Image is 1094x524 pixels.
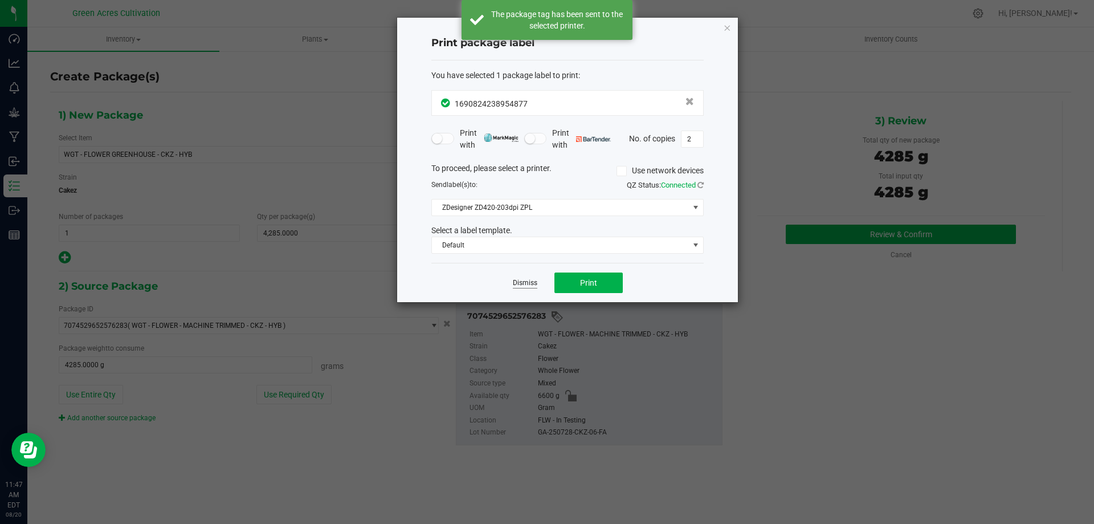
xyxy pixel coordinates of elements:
span: Connected [661,181,696,189]
span: You have selected 1 package label to print [431,71,578,80]
span: ZDesigner ZD420-203dpi ZPL [432,200,689,216]
span: QZ Status: [627,181,704,189]
span: In Sync [441,97,452,109]
span: Print [580,278,597,287]
span: label(s) [447,181,470,189]
button: Print [554,273,623,293]
label: Use network devices [617,165,704,177]
div: The package tag has been sent to the selected printer. [490,9,624,31]
iframe: Resource center [11,433,46,467]
a: Dismiss [513,278,537,288]
span: No. of copies [629,133,675,143]
span: 1690824238954877 [455,99,528,108]
span: Send to: [431,181,477,189]
div: To proceed, please select a printer. [423,163,712,180]
span: Print with [552,127,611,151]
div: : [431,70,704,82]
div: Select a label template. [423,225,712,237]
img: mark_magic_cybra.png [484,133,519,142]
span: Print with [460,127,519,151]
h4: Print package label [431,36,704,51]
img: bartender.png [576,136,611,142]
span: Default [432,237,689,253]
